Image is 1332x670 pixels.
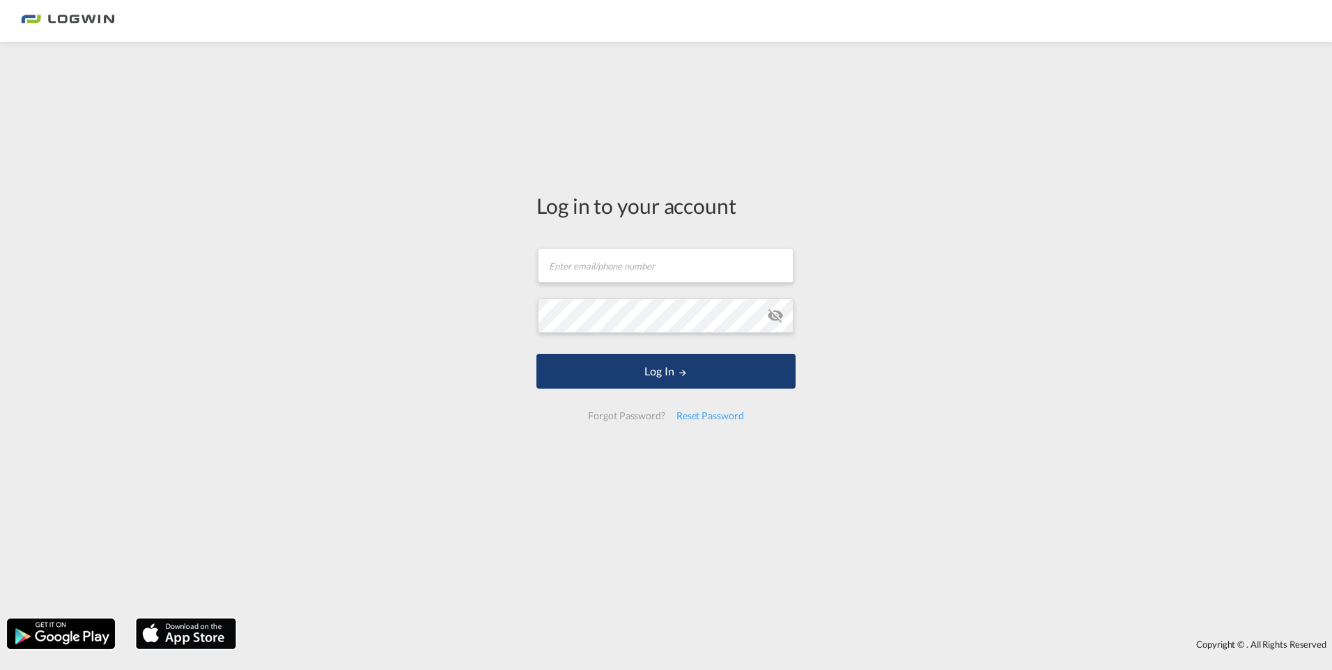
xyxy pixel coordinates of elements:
div: Copyright © . All Rights Reserved [243,632,1332,656]
div: Log in to your account [536,191,796,220]
img: google.png [6,617,116,650]
div: Forgot Password? [582,403,670,428]
md-icon: icon-eye-off [767,307,784,324]
div: Reset Password [671,403,750,428]
button: LOGIN [536,354,796,389]
img: bc73a0e0d8c111efacd525e4c8ad7d32.png [21,6,115,37]
img: apple.png [134,617,238,650]
input: Enter email/phone number [538,248,793,283]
